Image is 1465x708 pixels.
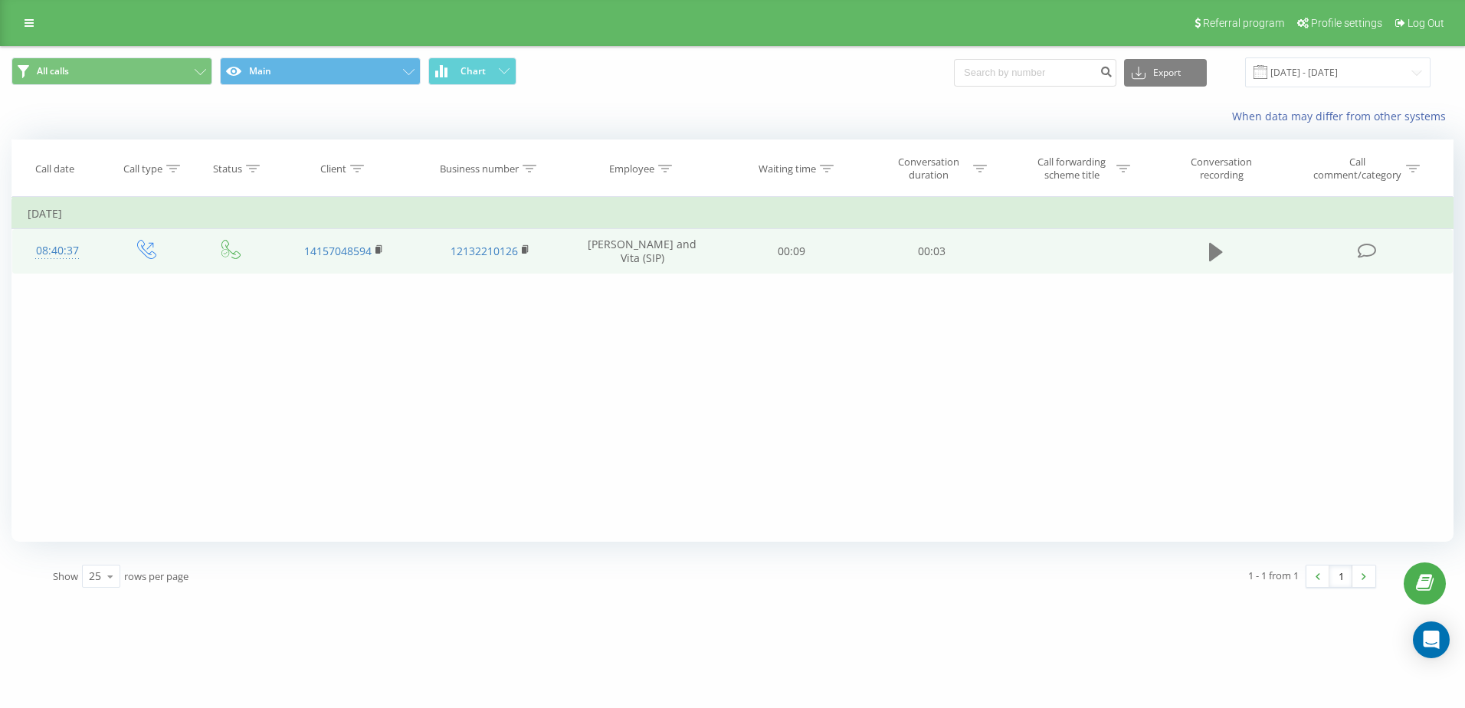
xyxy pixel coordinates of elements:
div: Open Intercom Messenger [1413,621,1450,658]
span: Show [53,569,78,583]
button: All calls [11,57,212,85]
span: All calls [37,65,69,77]
div: Business number [440,162,519,175]
div: Conversation duration [887,156,969,182]
button: Export [1124,59,1207,87]
button: Main [220,57,421,85]
div: Employee [609,162,654,175]
a: When data may differ from other systems [1232,109,1454,123]
td: 00:09 [721,229,862,274]
span: Log Out [1408,17,1444,29]
td: [PERSON_NAME] and Vita (SIP) [563,229,721,274]
div: Call comment/category [1313,156,1402,182]
div: Call date [35,162,74,175]
div: 25 [89,569,101,584]
input: Search by number [954,59,1116,87]
div: Client [320,162,346,175]
span: Chart [460,66,486,77]
div: Conversation recording [1172,156,1271,182]
td: [DATE] [12,198,1454,229]
td: 00:03 [862,229,1003,274]
div: Status [213,162,242,175]
div: Waiting time [759,162,816,175]
span: rows per page [124,569,188,583]
div: Call type [123,162,162,175]
a: 14157048594 [304,244,372,258]
div: 08:40:37 [28,236,87,266]
div: Call forwarding scheme title [1031,156,1113,182]
button: Chart [428,57,516,85]
span: Profile settings [1311,17,1382,29]
a: 12132210126 [451,244,518,258]
a: 1 [1329,565,1352,587]
span: Referral program [1203,17,1284,29]
div: 1 - 1 from 1 [1248,568,1299,583]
